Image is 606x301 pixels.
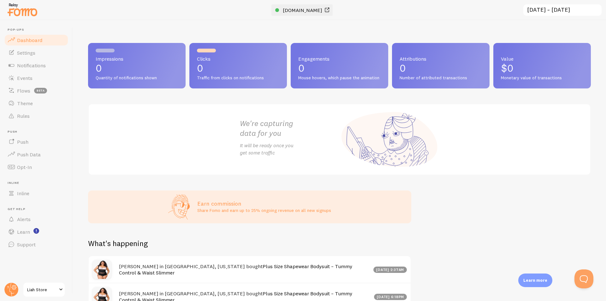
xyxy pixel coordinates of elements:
span: Opt-In [17,164,32,170]
h4: [PERSON_NAME] in [GEOGRAPHIC_DATA], [US_STATE] bought [119,263,370,276]
span: Settings [17,50,35,56]
p: 0 [400,63,482,73]
span: Theme [17,100,33,106]
span: Events [17,75,33,81]
span: beta [34,88,47,93]
span: Push Data [17,151,41,158]
a: Push [4,135,69,148]
p: It will be ready once you get some traffic [240,142,340,156]
span: Engagements [298,56,381,61]
span: Push [8,130,69,134]
h2: We're capturing data for you [240,118,340,138]
a: Notifications [4,59,69,72]
svg: <p>Watch New Feature Tutorials!</p> [33,228,39,234]
span: Learn [17,229,30,235]
h2: What's happening [88,238,148,248]
p: 0 [96,63,178,73]
span: Get Help [8,207,69,211]
a: Liah Store [23,282,65,297]
a: Alerts [4,213,69,226]
p: Learn more [523,277,547,283]
a: Events [4,72,69,84]
a: Dashboard [4,34,69,46]
span: Support [17,241,36,248]
span: Notifications [17,62,46,69]
div: [DATE] 2:37am [373,267,407,273]
p: Share Fomo and earn up to 25% ongoing revenue on all new signups [197,207,331,214]
div: [DATE] 6:18pm [374,294,407,300]
span: Dashboard [17,37,42,43]
span: Attributions [400,56,482,61]
span: Inline [17,190,29,196]
span: Clicks [197,56,279,61]
a: Plus Size Shapewear Bodysuit – Tummy Control & Waist Slimmer [119,263,352,276]
a: Settings [4,46,69,59]
a: Opt-In [4,161,69,173]
span: Monetary value of transactions [501,75,583,81]
p: 0 [197,63,279,73]
span: Impressions [96,56,178,61]
img: fomo-relay-logo-orange.svg [7,2,38,18]
span: Push [17,139,28,145]
a: Rules [4,110,69,122]
span: $0 [501,62,514,74]
a: Push Data [4,148,69,161]
a: Inline [4,187,69,200]
span: Flows [17,87,30,94]
iframe: Help Scout Beacon - Open [574,269,593,288]
h3: Earn commission [197,200,331,207]
a: Support [4,238,69,251]
span: Inline [8,181,69,185]
a: Learn [4,226,69,238]
a: Flows beta [4,84,69,97]
span: Number of attributed transactions [400,75,482,81]
a: Theme [4,97,69,110]
span: Value [501,56,583,61]
span: Rules [17,113,30,119]
p: 0 [298,63,381,73]
span: Traffic from clicks on notifications [197,75,279,81]
div: Learn more [518,274,552,287]
span: Quantity of notifications shown [96,75,178,81]
span: Alerts [17,216,31,222]
span: Pop-ups [8,28,69,32]
span: Mouse hovers, which pause the animation [298,75,381,81]
span: Liah Store [27,286,57,293]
